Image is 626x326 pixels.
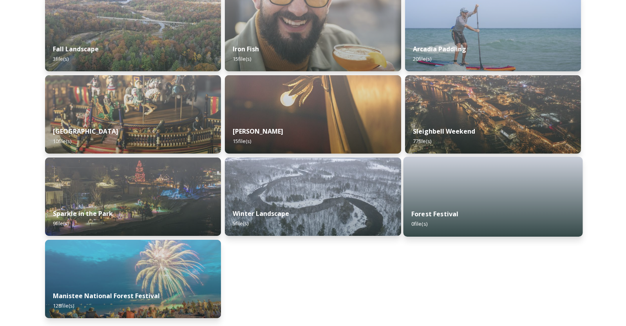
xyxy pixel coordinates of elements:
strong: [GEOGRAPHIC_DATA] [53,127,118,136]
img: 2cdf7f66-a92a-421f-96c5-f667a7d00aa8.jpg [225,158,401,236]
span: 9 file(s) [53,220,69,227]
img: 388d6090-c4e3-41e2-91ae-482df8b20697.jpg [45,75,221,154]
strong: Winter Landscape [233,209,289,218]
strong: Fall Landscape [53,45,99,53]
img: Fireworks_5.jpg [45,240,221,318]
span: 10 file(s) [53,138,71,145]
span: 20 file(s) [413,55,431,62]
strong: Iron Fish [233,45,259,53]
strong: Sparkle in the Park [53,209,113,218]
strong: [PERSON_NAME] [233,127,283,136]
strong: Arcadia Paddling [413,45,466,53]
span: 77 file(s) [413,138,431,145]
span: 15 file(s) [233,138,251,145]
strong: Forest Festival [411,210,458,218]
img: 673a3110-4df3-4070-bd0a-2f9bf2e29415.jpg [225,75,401,154]
img: 15272d30-a77d-40d9-9464-556ed571c60e.jpg [405,75,581,154]
span: 3 file(s) [53,55,69,62]
strong: Sleighbell Weekend [413,127,475,136]
img: e030be00-2412-4e27-9e53-76019f05e3a6.jpg [45,158,221,236]
span: 0 file(s) [411,220,427,227]
strong: Manistee National Forest Festival [53,292,160,300]
span: 128 file(s) [53,302,74,309]
span: 5 file(s) [233,220,248,227]
span: 15 file(s) [233,55,251,62]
